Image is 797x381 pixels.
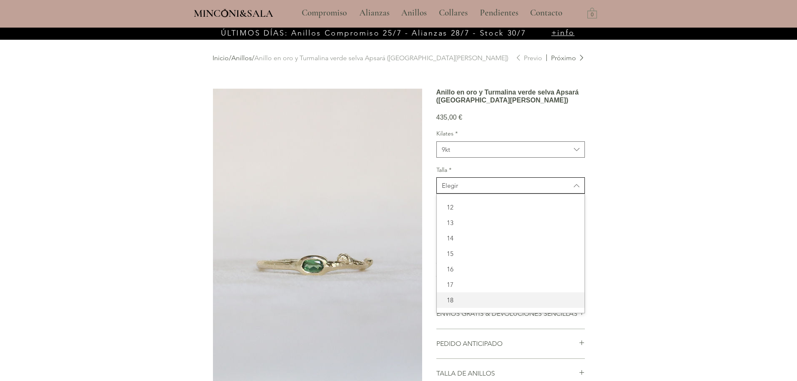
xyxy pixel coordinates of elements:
[442,234,579,243] span: 14
[194,5,273,19] a: MINCONI&SALA
[436,369,579,378] h2: TALLA DE ANILLOS
[436,88,585,104] h1: Anillo en oro y Turmalina verde selva Apsará ([GEOGRAPHIC_DATA][PERSON_NAME])
[546,54,585,63] a: Próximo
[526,3,566,23] p: Contacto
[213,54,515,63] div: / /
[213,54,229,62] a: Inicio
[476,3,523,23] p: Pendientes
[515,54,542,63] a: Previo
[442,265,579,274] span: 16
[436,309,585,318] button: ENVÍOS GRATIS & DEVOLUCIONES SENCILLAS
[397,3,431,23] p: Anillos
[437,215,584,230] div: 13
[524,3,569,23] a: Contacto
[355,3,394,23] p: Alianzas
[221,9,228,17] img: Minconi Sala
[437,199,584,215] div: 12
[436,130,585,138] label: Kilates
[353,3,395,23] a: Alianzas
[442,181,458,190] div: Elegir
[442,203,579,212] span: 12
[437,277,584,292] div: 17
[295,3,353,23] a: Compromiso
[437,230,584,246] div: 14
[436,141,585,158] button: Kilates
[254,54,508,62] a: Anillo en oro y Turmalina verde selva Apsará ([GEOGRAPHIC_DATA][PERSON_NAME])
[435,3,472,23] p: Collares
[442,280,579,289] span: 17
[591,12,594,18] text: 0
[395,3,433,23] a: Anillos
[442,218,579,227] span: 13
[436,114,462,121] span: 435,00 €
[194,7,273,20] span: MINCONI&SALA
[436,339,579,348] h2: PEDIDO ANTICIPADO
[436,309,579,318] h2: ENVÍOS GRATIS & DEVOLUCIONES SENCILLAS
[436,369,585,378] button: TALLA DE ANILLOS
[436,177,585,194] button: Talla
[587,7,597,18] a: Carrito con 0 ítems
[442,249,579,258] span: 15
[279,3,585,23] nav: Sitio
[437,261,584,277] div: 16
[437,246,584,261] div: 15
[297,3,351,23] p: Compromiso
[433,3,474,23] a: Collares
[436,166,585,174] label: Talla
[442,296,579,304] span: 18
[436,339,585,348] button: PEDIDO ANTICIPADO
[221,28,526,38] span: ÚLTIMOS DÍAS: Anillos Compromiso 25/7 - Alianzas 28/7 - Stock 30/7
[231,54,252,62] a: Anillos
[551,28,575,37] a: +info
[437,292,584,308] div: 18
[474,3,524,23] a: Pendientes
[442,145,450,154] div: 9kt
